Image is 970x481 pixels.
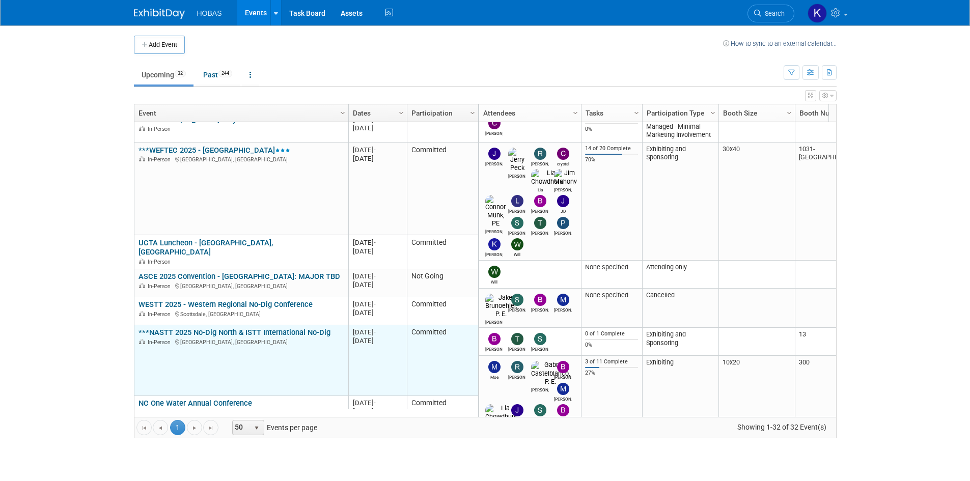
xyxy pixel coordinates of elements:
img: Bijan Khamanian [534,195,546,207]
span: Go to the next page [190,424,199,432]
td: 1031- [GEOGRAPHIC_DATA] [795,143,871,261]
span: 32 [175,70,186,77]
img: Rene Garcia [534,148,546,160]
span: - [374,328,376,336]
a: Tasks [586,104,635,122]
img: Ted Woolsey [534,217,546,229]
span: Column Settings [785,109,793,117]
img: In-Person Event [139,156,145,161]
div: Jake Brunoehler, P. E. [485,318,503,325]
div: [DATE] [353,407,402,416]
span: In-Person [148,156,174,163]
span: In-Person [148,259,174,265]
div: Rene Garcia [531,160,549,166]
a: Column Settings [570,104,581,120]
img: crystal guevara [557,148,569,160]
div: None specified [585,263,638,271]
div: [DATE] [353,308,402,317]
div: Stephen Alston [508,229,526,236]
div: None specified [585,291,638,299]
img: Connor Munk, PE [485,195,506,228]
a: Event [138,104,342,122]
div: Jerry Peck [508,172,526,179]
img: krystal coker [808,4,827,23]
span: - [374,146,376,154]
div: Mike Bussio [554,395,572,402]
div: Krzysztof Kwiatkowski [485,250,503,257]
img: Bryant Welch [557,404,569,416]
a: Column Settings [467,104,478,120]
span: - [374,116,376,123]
div: [DATE] [353,300,402,308]
a: UCTA North [US_STATE] Clay Shoot [138,115,258,124]
a: How to sync to an external calendar... [723,40,837,47]
img: Bijan Khamanian [534,294,546,306]
div: [DATE] [353,146,402,154]
img: Stephen Alston [534,333,546,345]
div: Bijan Khamanian [531,306,549,313]
a: Column Settings [396,104,407,120]
div: [DATE] [353,328,402,336]
a: ASCE 2025 Convention - [GEOGRAPHIC_DATA]: MAJOR TBD [138,272,340,281]
span: Events per page [219,420,327,435]
td: Cancelled [642,289,718,328]
span: Column Settings [571,109,579,117]
a: ***WEFTEC 2025 - [GEOGRAPHIC_DATA] [138,146,290,155]
img: Bijan Khamanian [557,361,569,373]
div: Jim Mahony [554,186,572,192]
div: [GEOGRAPHIC_DATA], [GEOGRAPHIC_DATA] [138,281,344,290]
img: Krzysztof Kwiatkowski [488,238,501,250]
a: Upcoming32 [134,65,193,84]
td: Committed [407,235,478,269]
a: Column Settings [631,104,642,120]
span: Go to the last page [207,424,215,432]
img: Gabriel Castelblanco, P. E. [531,361,570,385]
a: Column Settings [784,104,795,120]
img: Perry Leros [557,217,569,229]
td: 30x40 [718,143,795,261]
span: In-Person [148,311,174,318]
div: [DATE] [353,280,402,289]
span: Search [761,10,785,17]
a: Search [747,5,794,22]
a: Go to the previous page [153,420,168,435]
img: In-Person Event [139,259,145,264]
div: 70% [585,156,638,163]
span: 1 [170,420,185,435]
div: Scottsdale, [GEOGRAPHIC_DATA] [138,309,344,318]
div: Cole Grinnell [485,129,503,136]
span: In-Person [148,339,174,346]
img: Jerry Peck [508,148,526,172]
div: [DATE] [353,124,402,132]
span: - [374,239,376,246]
td: 13 [795,328,871,356]
img: Bijan Khamanian [488,333,501,345]
div: crystal guevara [554,160,572,166]
span: Showing 1-32 of 32 Event(s) [728,420,836,434]
div: Moe Tamizifar [485,373,503,380]
td: Exhibiting [642,356,718,431]
div: Bijan Khamanian [554,373,572,380]
div: [DATE] [353,336,402,345]
span: Go to the previous page [156,424,164,432]
a: Participation [411,104,472,122]
img: ExhibitDay [134,9,185,19]
div: [DATE] [353,247,402,256]
div: [GEOGRAPHIC_DATA], [GEOGRAPHIC_DATA] [138,155,344,163]
img: Jeffrey LeBlanc [511,404,523,416]
td: Committed [407,297,478,325]
span: Go to the first page [140,424,148,432]
img: Rene Garcia [511,361,523,373]
td: Not Going [407,269,478,297]
img: Tom Furie [511,333,523,345]
a: Booth Number [799,104,865,122]
div: Sam Juliano [508,306,526,313]
td: Attending only [642,261,718,289]
div: [DATE] [353,272,402,280]
span: 244 [218,70,232,77]
img: Will Stafford [511,238,523,250]
img: Moe Tamizifar [488,361,501,373]
td: Exhibiting - Sales Managed - Minimal Marketing Involvement [642,112,718,143]
div: 0% [585,342,638,349]
span: Column Settings [709,109,717,117]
